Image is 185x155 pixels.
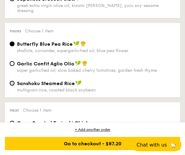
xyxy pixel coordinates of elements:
span: Chat with us [137,142,167,148]
span: Choose 1 item [25,28,54,34]
span: 🦙 [169,141,177,148]
span: Garlic Confit Aglio Olio [17,61,74,67]
span: Sanshoku Steamed Rice [17,81,75,86]
img: icon-chef-hat.a58ddaea.svg [82,61,88,66]
span: Oven-Roasted Teriyaki Chicken [17,120,95,126]
input: Sanshoku Steamed Ricemultigrain rice, roasted black soybean [10,81,15,86]
img: icon-chef-hat.a58ddaea.svg [81,41,86,46]
span: Choose 1 item [23,108,51,113]
button: Chat with us🦙 [132,138,181,151]
div: shallots, coriander, supergarlicfied oil, blue pea flower [17,48,175,53]
input: Butterfly Blue Pea Riceshallots, coriander, supergarlicfied oil, blue pea flower [10,41,15,46]
div: super garlicfied oil, slow baked cherry tomatoes, garden fresh thyme [17,68,175,73]
span: Butterfly Blue Pea Rice [17,41,73,47]
input: Oven-Roasted Teriyaki Chickenhouse-blend teriyaki sauce, baby bok choy, king oyster and shiitake ... [10,121,15,126]
div: greek extra virgin olive oil, kizami [PERSON_NAME], yuzu soy-sesame dressing [17,3,175,13]
div: Go to checkout - $87.20 [5,137,180,150]
span: Mains [10,29,21,33]
div: + Add another order [5,127,180,132]
div: multigrain rice, roasted black soybean [17,87,175,93]
img: icon-vegan.f8ff3823.svg [75,80,81,86]
img: icon-vegan.f8ff3823.svg [73,41,79,46]
input: Garlic Confit Aglio Oliosuper garlicfied oil, slow baked cherry tomatoes, garden fresh thyme [10,61,15,66]
img: icon-vegan.f8ff3823.svg [75,61,81,66]
span: Meat [10,108,19,113]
